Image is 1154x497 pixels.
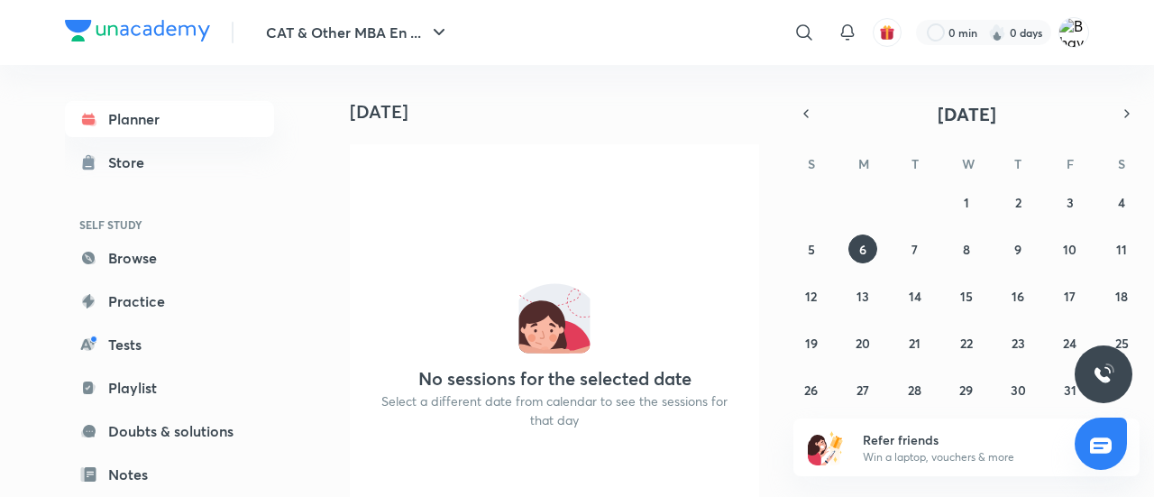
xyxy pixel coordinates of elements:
[960,335,973,352] abbr: October 22, 2025
[848,328,877,357] button: October 20, 2025
[108,152,155,173] div: Store
[1064,288,1076,305] abbr: October 17, 2025
[1063,241,1076,258] abbr: October 10, 2025
[1056,188,1085,216] button: October 3, 2025
[255,14,461,51] button: CAT & Other MBA En ...
[848,235,877,263] button: October 6, 2025
[797,328,826,357] button: October 19, 2025
[1011,382,1026,399] abbr: October 30, 2025
[65,327,274,363] a: Tests
[808,429,844,465] img: referral
[1014,241,1021,258] abbr: October 9, 2025
[1107,188,1136,216] button: October 4, 2025
[808,241,815,258] abbr: October 5, 2025
[901,235,930,263] button: October 7, 2025
[1058,17,1089,48] img: Bhavna Devnath
[797,375,826,404] button: October 26, 2025
[65,456,274,492] a: Notes
[1107,328,1136,357] button: October 25, 2025
[952,375,981,404] button: October 29, 2025
[988,23,1006,41] img: streak
[909,335,920,352] abbr: October 21, 2025
[962,155,975,172] abbr: Wednesday
[1003,235,1032,263] button: October 9, 2025
[848,281,877,310] button: October 13, 2025
[964,194,969,211] abbr: October 1, 2025
[65,101,274,137] a: Planner
[1093,364,1114,385] img: ttu
[1012,335,1025,352] abbr: October 23, 2025
[350,101,774,123] h4: [DATE]
[1012,288,1024,305] abbr: October 16, 2025
[901,375,930,404] button: October 28, 2025
[859,241,866,258] abbr: October 6, 2025
[952,281,981,310] button: October 15, 2025
[1116,241,1127,258] abbr: October 11, 2025
[1063,335,1076,352] abbr: October 24, 2025
[1015,194,1021,211] abbr: October 2, 2025
[797,281,826,310] button: October 12, 2025
[1003,328,1032,357] button: October 23, 2025
[1064,382,1076,399] abbr: October 31, 2025
[797,235,826,263] button: October 5, 2025
[1014,155,1021,172] abbr: Thursday
[65,144,274,180] a: Store
[952,235,981,263] button: October 8, 2025
[901,281,930,310] button: October 14, 2025
[1056,281,1085,310] button: October 17, 2025
[1118,194,1125,211] abbr: October 4, 2025
[371,391,737,429] p: Select a different date from calendar to see the sessions for that day
[1003,188,1032,216] button: October 2, 2025
[952,328,981,357] button: October 22, 2025
[808,155,815,172] abbr: Sunday
[952,188,981,216] button: October 1, 2025
[863,449,1085,465] p: Win a laptop, vouchers & more
[1003,281,1032,310] button: October 16, 2025
[805,288,817,305] abbr: October 12, 2025
[1118,155,1125,172] abbr: Saturday
[959,382,973,399] abbr: October 29, 2025
[65,20,210,46] a: Company Logo
[1056,235,1085,263] button: October 10, 2025
[856,382,869,399] abbr: October 27, 2025
[65,240,274,276] a: Browse
[804,382,818,399] abbr: October 26, 2025
[879,24,895,41] img: avatar
[1003,375,1032,404] button: October 30, 2025
[1107,235,1136,263] button: October 11, 2025
[908,382,921,399] abbr: October 28, 2025
[805,335,818,352] abbr: October 19, 2025
[938,102,996,126] span: [DATE]
[1067,155,1074,172] abbr: Friday
[65,283,274,319] a: Practice
[65,209,274,240] h6: SELF STUDY
[848,375,877,404] button: October 27, 2025
[911,155,919,172] abbr: Tuesday
[1056,328,1085,357] button: October 24, 2025
[901,328,930,357] button: October 21, 2025
[960,288,973,305] abbr: October 15, 2025
[873,18,902,47] button: avatar
[819,101,1114,126] button: [DATE]
[1107,281,1136,310] button: October 18, 2025
[856,288,869,305] abbr: October 13, 2025
[858,155,869,172] abbr: Monday
[863,430,1085,449] h6: Refer friends
[65,20,210,41] img: Company Logo
[856,335,870,352] abbr: October 20, 2025
[418,368,691,390] h4: No sessions for the selected date
[1056,375,1085,404] button: October 31, 2025
[1115,288,1128,305] abbr: October 18, 2025
[518,281,591,354] img: No events
[65,370,274,406] a: Playlist
[963,241,970,258] abbr: October 8, 2025
[911,241,918,258] abbr: October 7, 2025
[65,413,274,449] a: Doubts & solutions
[1115,335,1129,352] abbr: October 25, 2025
[909,288,921,305] abbr: October 14, 2025
[1067,194,1074,211] abbr: October 3, 2025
